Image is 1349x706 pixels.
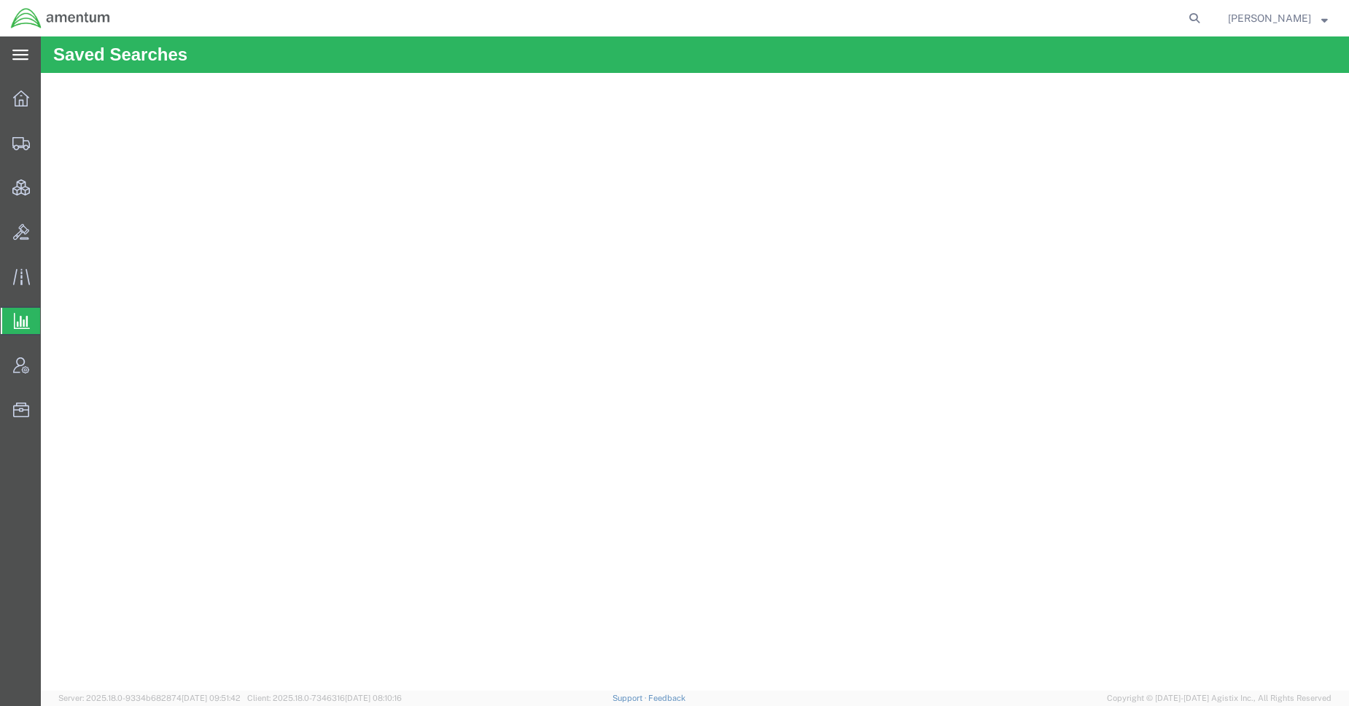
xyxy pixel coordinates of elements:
[1107,692,1331,705] span: Copyright © [DATE]-[DATE] Agistix Inc., All Rights Reserved
[1228,10,1311,26] span: Jason Champagne
[10,7,111,29] img: logo
[182,694,241,702] span: [DATE] 09:51:42
[345,694,402,702] span: [DATE] 08:10:16
[1227,9,1329,27] button: [PERSON_NAME]
[41,36,1349,691] iframe: FS Legacy Container
[247,694,402,702] span: Client: 2025.18.0-7346316
[648,694,685,702] a: Feedback
[613,694,649,702] a: Support
[58,694,241,702] span: Server: 2025.18.0-9334b682874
